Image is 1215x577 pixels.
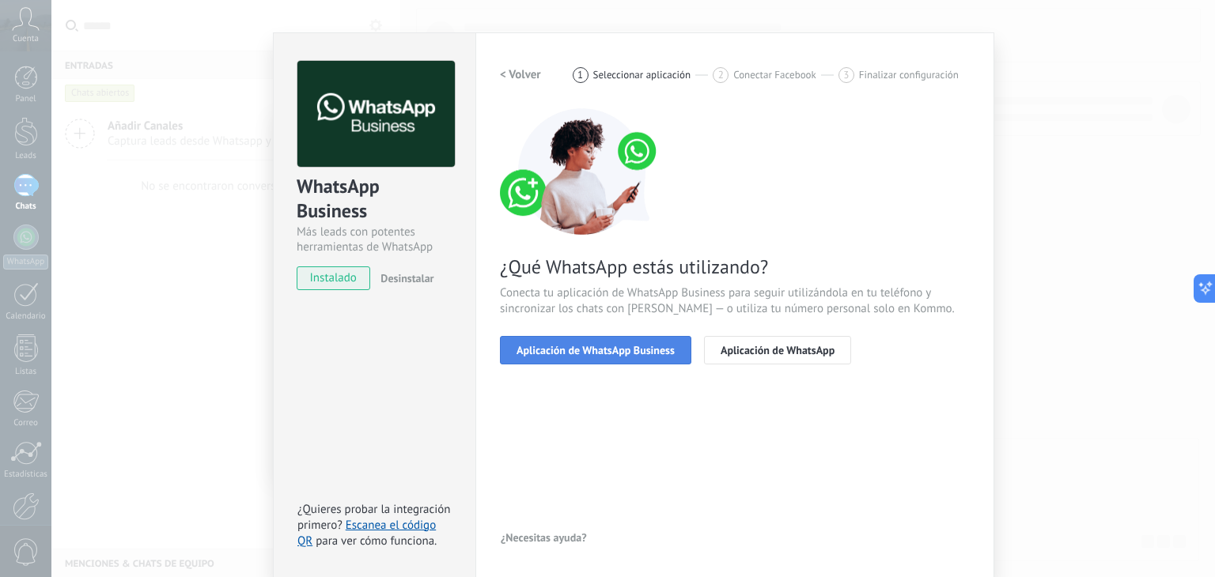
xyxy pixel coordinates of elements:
span: Aplicación de WhatsApp [721,345,835,356]
span: Desinstalar [380,271,433,285]
span: 2 [718,68,724,81]
span: Conecta tu aplicación de WhatsApp Business para seguir utilizándola en tu teléfono y sincronizar ... [500,285,970,317]
span: Seleccionar aplicación [593,69,691,81]
span: Conectar Facebook [733,69,816,81]
span: Aplicación de WhatsApp Business [517,345,675,356]
span: instalado [297,266,369,290]
button: Aplicación de WhatsApp [704,336,851,364]
img: logo_main.png [297,61,455,168]
span: Finalizar configuración [859,69,959,81]
span: 1 [577,68,583,81]
button: Desinstalar [374,266,433,290]
div: WhatsApp Business [297,174,452,224]
span: para ver cómo funciona. [316,534,437,549]
span: ¿Qué WhatsApp estás utilizando? [500,255,970,279]
img: connect number [500,108,666,235]
h2: < Volver [500,67,541,82]
div: Más leads con potentes herramientas de WhatsApp [297,224,452,255]
button: ¿Necesitas ayuda? [500,526,588,549]
span: ¿Necesitas ayuda? [501,532,587,543]
button: < Volver [500,61,541,89]
span: ¿Quieres probar la integración primero? [297,502,451,533]
button: Aplicación de WhatsApp Business [500,336,691,364]
a: Escanea el código QR [297,518,436,549]
span: 3 [843,68,849,81]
